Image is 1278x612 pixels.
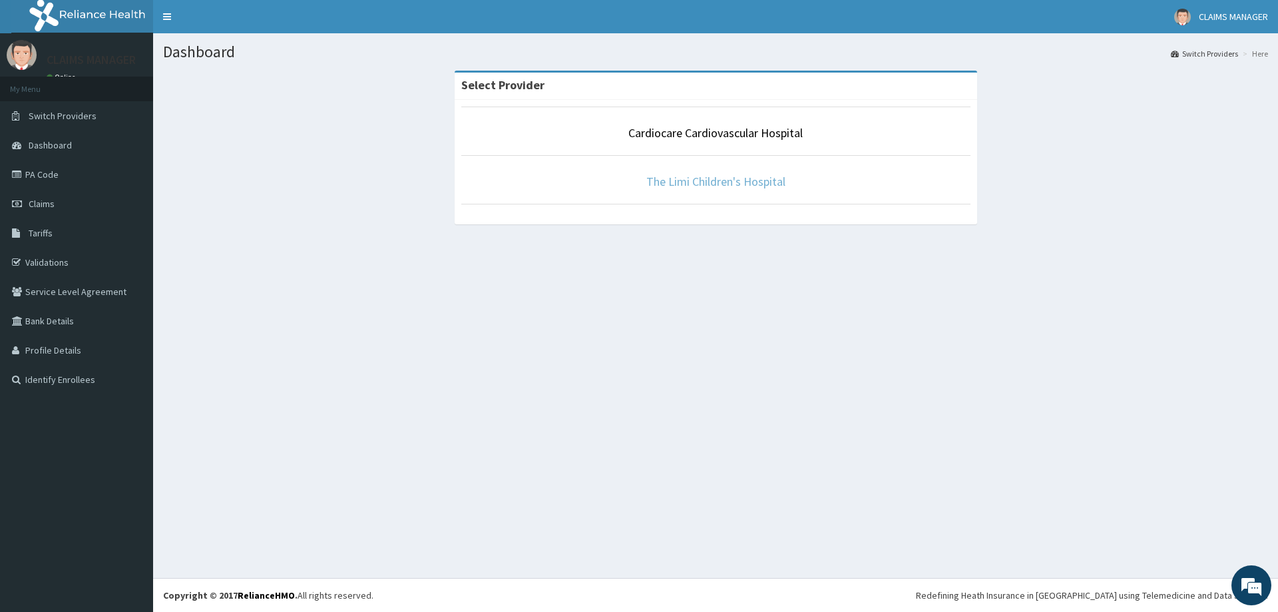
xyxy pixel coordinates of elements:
img: User Image [1174,9,1191,25]
span: Switch Providers [29,110,97,122]
a: Cardiocare Cardiovascular Hospital [628,125,803,141]
span: CLAIMS MANAGER [1199,11,1268,23]
h1: Dashboard [163,43,1268,61]
img: User Image [7,40,37,70]
a: The Limi Children's Hospital [646,174,785,189]
p: CLAIMS MANAGER [47,54,136,66]
span: Claims [29,198,55,210]
strong: Select Provider [461,77,544,93]
a: Switch Providers [1171,48,1238,59]
footer: All rights reserved. [153,578,1278,612]
span: Tariffs [29,227,53,239]
a: RelianceHMO [238,589,295,601]
span: Dashboard [29,139,72,151]
div: Redefining Heath Insurance in [GEOGRAPHIC_DATA] using Telemedicine and Data Science! [916,589,1268,602]
a: Online [47,73,79,82]
strong: Copyright © 2017 . [163,589,298,601]
li: Here [1239,48,1268,59]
